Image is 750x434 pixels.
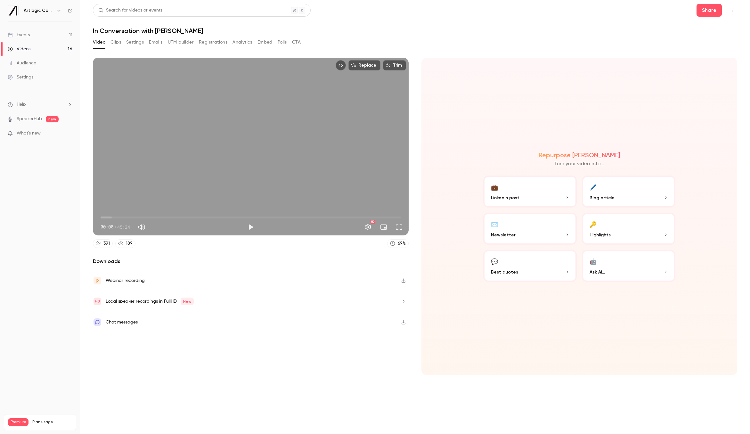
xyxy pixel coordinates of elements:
button: Turn on miniplayer [377,221,390,233]
div: Settings [8,74,33,80]
button: UTM builder [168,37,194,47]
span: What's new [17,130,41,137]
span: / [114,224,117,230]
button: Replace [348,60,380,70]
div: HD [371,220,375,224]
div: Webinar recording [106,277,145,284]
span: Newsletter [491,232,516,238]
button: Top Bar Actions [727,5,737,15]
button: Play [244,221,257,233]
div: 🖊️ [590,182,597,192]
button: 🔑Highlights [582,213,675,245]
img: Artlogic Connect 2025 [8,5,18,16]
button: CTA [292,37,301,47]
span: Blog article [590,194,615,201]
span: Best quotes [491,269,518,275]
div: 189 [126,240,133,247]
div: Events [8,32,30,38]
div: 00:00 [101,224,130,230]
div: Chat messages [106,318,138,326]
span: new [46,116,59,122]
button: 💬Best quotes [483,250,577,282]
div: 💼 [491,182,498,192]
button: 🤖Ask Ai... [582,250,675,282]
div: 🔑 [590,219,597,229]
button: Share [697,4,722,17]
span: Ask Ai... [590,269,605,275]
span: Highlights [590,232,611,238]
span: 45:24 [117,224,130,230]
button: Analytics [232,37,252,47]
a: 189 [115,239,135,248]
iframe: Noticeable Trigger [65,131,72,136]
button: Video [93,37,105,47]
button: ✉️Newsletter [483,213,577,245]
a: 69% [387,239,409,248]
button: 💼LinkedIn post [483,176,577,208]
div: 🤖 [590,256,597,266]
button: Settings [362,221,375,233]
span: Premium [8,418,29,426]
button: Trim [383,60,406,70]
div: 391 [103,240,110,247]
button: Settings [126,37,144,47]
button: Embed video [336,60,346,70]
button: Embed [257,37,273,47]
a: SpeakerHub [17,116,42,122]
div: ✉️ [491,219,498,229]
div: 69 % [398,240,406,247]
button: Registrations [199,37,227,47]
h2: Repurpose [PERSON_NAME] [539,151,620,159]
button: Clips [110,37,121,47]
div: Audience [8,60,36,66]
a: 391 [93,239,113,248]
p: Turn your video into... [554,160,604,168]
button: Full screen [393,221,405,233]
span: Plan usage [32,420,72,425]
li: help-dropdown-opener [8,101,72,108]
h2: Downloads [93,258,409,265]
span: Help [17,101,26,108]
button: Emails [149,37,162,47]
span: New [181,298,194,305]
div: Search for videos or events [98,7,162,14]
h6: Artlogic Connect 2025 [24,7,54,14]
button: Polls [278,37,287,47]
span: 00:00 [101,224,113,230]
button: 🖊️Blog article [582,176,675,208]
h1: In Conversation with [PERSON_NAME] [93,27,737,35]
div: Local speaker recordings in FullHD [106,298,194,305]
div: Videos [8,46,30,52]
div: 💬 [491,256,498,266]
span: LinkedIn post [491,194,519,201]
button: Mute [135,221,148,233]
